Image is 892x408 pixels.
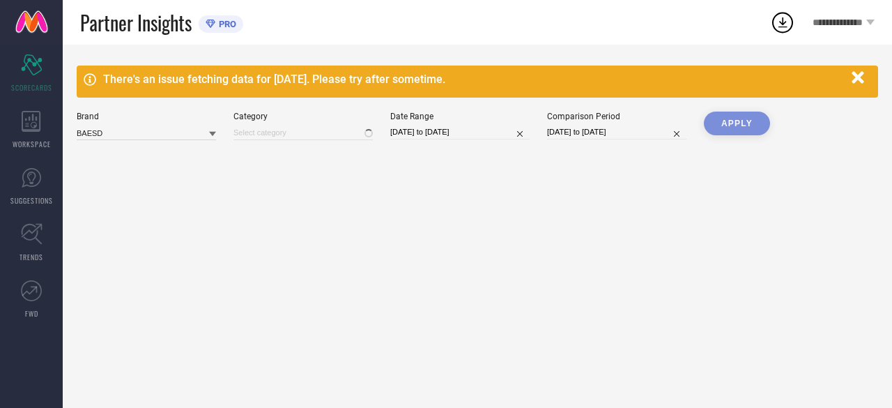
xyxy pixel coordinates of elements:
[20,252,43,262] span: TRENDS
[547,125,686,139] input: Select comparison period
[215,19,236,29] span: PRO
[10,195,53,206] span: SUGGESTIONS
[390,125,530,139] input: Select date range
[11,82,52,93] span: SCORECARDS
[770,10,795,35] div: Open download list
[80,8,192,37] span: Partner Insights
[13,139,51,149] span: WORKSPACE
[77,112,216,121] div: Brand
[390,112,530,121] div: Date Range
[25,308,38,319] span: FWD
[233,112,373,121] div: Category
[547,112,686,121] div: Comparison Period
[103,73,845,86] div: There's an issue fetching data for [DATE]. Please try after sometime.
